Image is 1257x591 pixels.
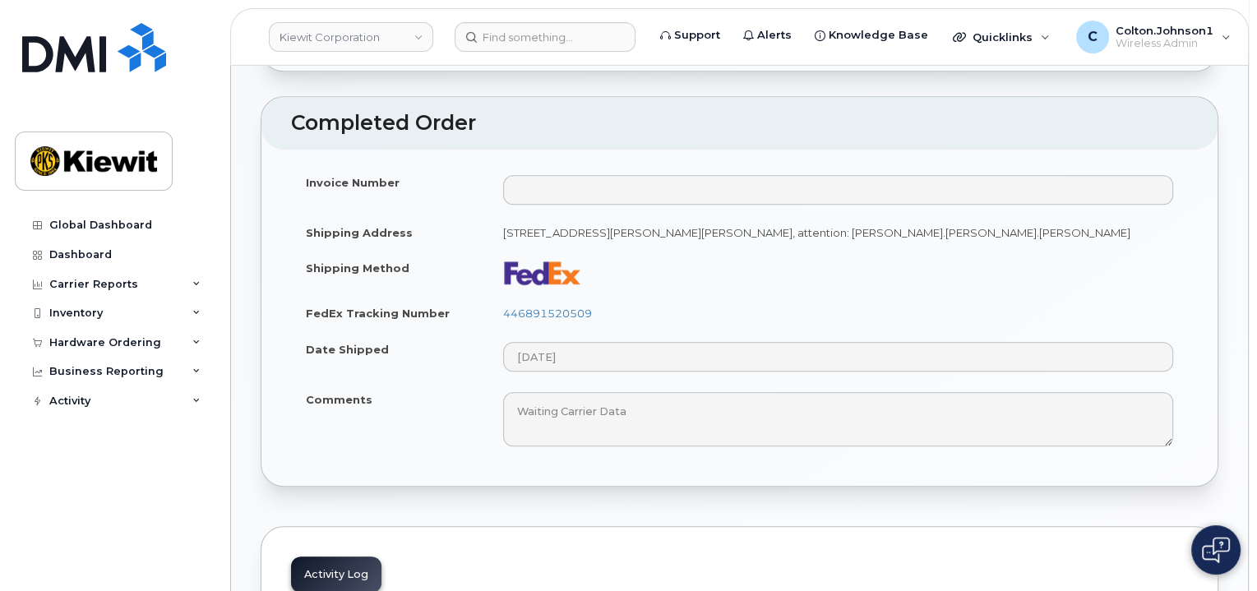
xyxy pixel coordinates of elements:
div: Quicklinks [941,21,1061,53]
label: Invoice Number [306,175,400,191]
span: C [1088,27,1098,47]
a: Knowledge Base [803,19,940,52]
input: Find something... [455,22,635,52]
span: Alerts [757,27,792,44]
label: Comments [306,392,372,408]
span: Colton.Johnson1 [1116,24,1213,37]
td: [STREET_ADDRESS][PERSON_NAME][PERSON_NAME], attention: [PERSON_NAME].[PERSON_NAME].[PERSON_NAME] [488,215,1188,251]
span: Knowledge Base [829,27,928,44]
label: Shipping Address [306,225,413,241]
a: Alerts [732,19,803,52]
img: fedex-bc01427081be8802e1fb5a1adb1132915e58a0589d7a9405a0dcbe1127be6add.png [503,261,582,285]
a: Support [649,19,732,52]
a: Kiewit Corporation [269,22,433,52]
a: 446891520509 [503,307,592,320]
span: Support [674,27,720,44]
label: Shipping Method [306,261,409,276]
h2: Completed Order [291,112,1188,135]
img: Open chat [1202,537,1230,563]
div: Colton.Johnson1 [1065,21,1242,53]
span: Quicklinks [973,30,1033,44]
label: Date Shipped [306,342,389,358]
textarea: Waiting Carrier Data [503,392,1173,446]
span: Wireless Admin [1116,37,1213,50]
label: FedEx Tracking Number [306,306,450,321]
